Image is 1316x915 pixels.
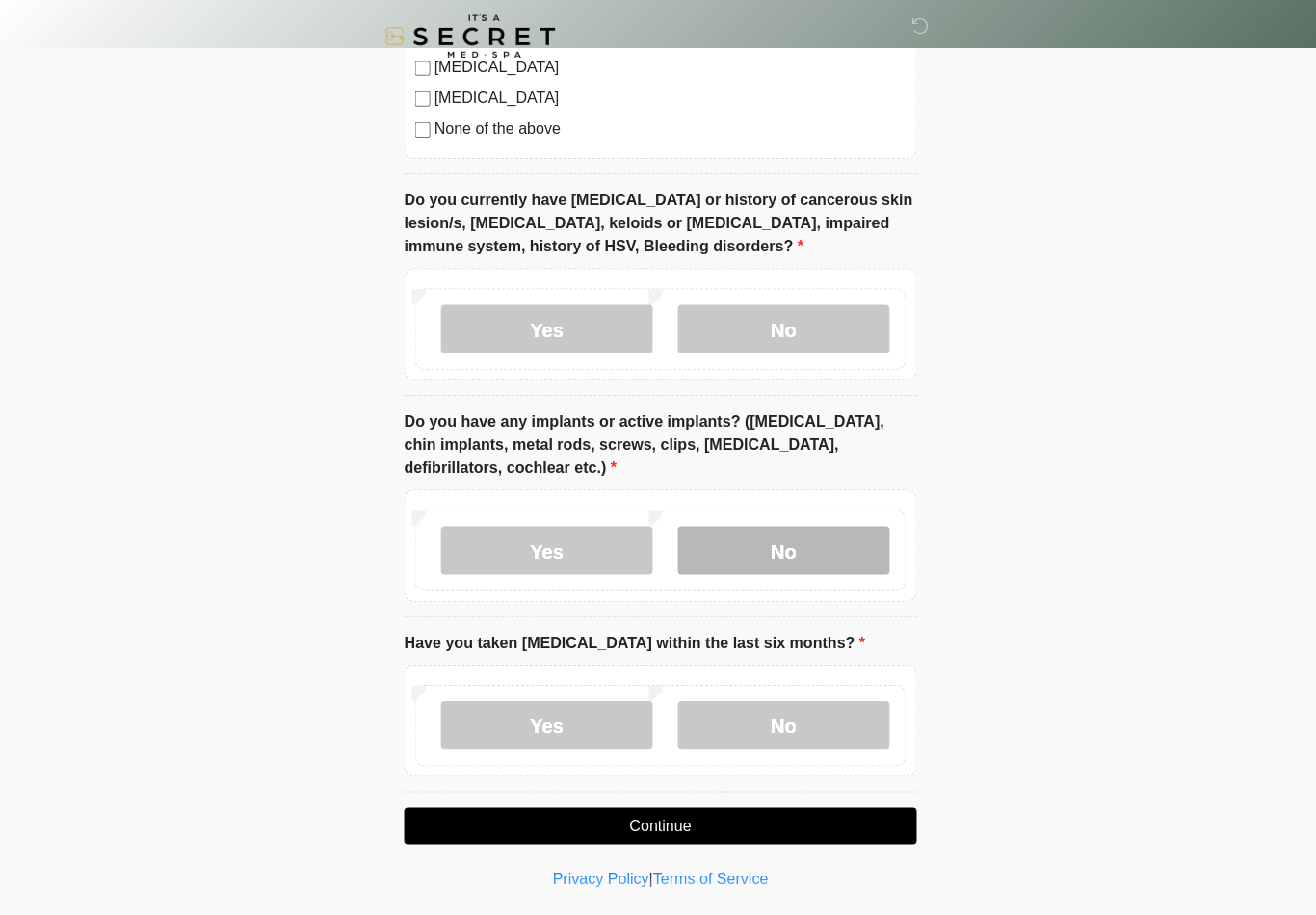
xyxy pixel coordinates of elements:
[675,304,886,353] label: No
[403,630,862,653] label: Have you taken [MEDICAL_DATA] within the last six months?
[403,805,913,842] button: Continue
[439,699,650,747] label: Yes
[646,868,650,884] a: |
[383,14,553,58] img: It's A Secret Med Spa Logo
[403,409,913,479] label: Do you have any implants or active implants? ([MEDICAL_DATA], chin implants, metal rods, screws, ...
[439,525,650,573] label: Yes
[413,122,429,138] input: None of the above
[650,868,765,884] a: Terms of Service
[403,189,913,258] label: Do you currently have [MEDICAL_DATA] or history of cancerous skin lesion/s, [MEDICAL_DATA], keloi...
[439,304,650,353] label: Yes
[413,91,429,107] input: [MEDICAL_DATA]
[675,525,886,573] label: No
[551,868,647,884] a: Privacy Policy
[675,699,886,747] label: No
[433,87,903,110] label: [MEDICAL_DATA]
[433,118,903,141] label: None of the above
